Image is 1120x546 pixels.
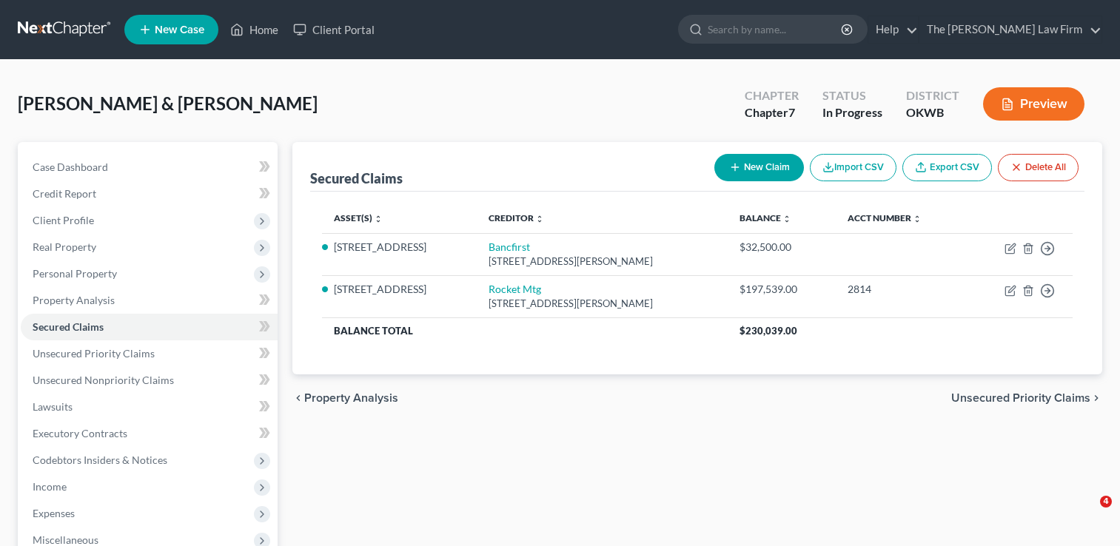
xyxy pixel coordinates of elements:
i: unfold_more [782,215,791,223]
a: Export CSV [902,154,992,181]
span: Secured Claims [33,320,104,333]
li: [STREET_ADDRESS] [334,240,465,255]
button: Delete All [998,154,1079,181]
span: Unsecured Priority Claims [951,392,1090,404]
span: Property Analysis [304,392,398,404]
span: New Case [155,24,204,36]
button: chevron_left Property Analysis [292,392,398,404]
i: unfold_more [374,215,383,223]
a: Bancfirst [489,240,530,253]
button: Preview [983,87,1084,121]
span: Unsecured Nonpriority Claims [33,374,174,386]
a: Executory Contracts [21,420,278,447]
a: Lawsuits [21,394,278,420]
a: Asset(s) unfold_more [334,212,383,223]
span: Personal Property [33,267,117,280]
span: Property Analysis [33,294,115,306]
a: Unsecured Nonpriority Claims [21,367,278,394]
span: 7 [788,105,795,119]
a: Acct Number unfold_more [848,212,922,223]
a: Client Portal [286,16,382,43]
span: Codebtors Insiders & Notices [33,454,167,466]
span: Income [33,480,67,493]
a: Balance unfold_more [740,212,791,223]
span: Expenses [33,507,75,519]
span: Miscellaneous [33,533,98,546]
a: Rocket Mtg [489,283,541,295]
span: [PERSON_NAME] & [PERSON_NAME] [18,92,318,114]
div: Status [822,87,882,104]
input: Search by name... [708,16,843,43]
a: Credit Report [21,181,278,207]
a: The [PERSON_NAME] Law Firm [919,16,1101,43]
i: chevron_right [1090,392,1102,404]
button: Import CSV [810,154,896,181]
a: Property Analysis [21,287,278,314]
button: New Claim [714,154,804,181]
a: Help [868,16,918,43]
button: Unsecured Priority Claims chevron_right [951,392,1102,404]
div: $197,539.00 [740,282,825,297]
a: Creditor unfold_more [489,212,544,223]
span: Client Profile [33,214,94,226]
span: Case Dashboard [33,161,108,173]
span: Executory Contracts [33,427,127,439]
div: Secured Claims [310,169,403,187]
span: 4 [1100,496,1112,508]
div: District [906,87,959,104]
div: 2814 [848,282,954,297]
span: Credit Report [33,187,96,200]
li: [STREET_ADDRESS] [334,282,465,297]
span: Lawsuits [33,400,73,413]
div: [STREET_ADDRESS][PERSON_NAME] [489,255,715,269]
a: Secured Claims [21,314,278,340]
iframe: Intercom live chat [1070,496,1105,531]
div: $32,500.00 [740,240,825,255]
i: unfold_more [913,215,922,223]
a: Home [223,16,286,43]
a: Case Dashboard [21,154,278,181]
div: In Progress [822,104,882,121]
div: [STREET_ADDRESS][PERSON_NAME] [489,297,715,311]
i: unfold_more [535,215,544,223]
a: Unsecured Priority Claims [21,340,278,367]
div: Chapter [745,104,799,121]
span: Real Property [33,240,96,253]
th: Balance Total [322,317,728,344]
span: $230,039.00 [740,325,797,337]
span: Unsecured Priority Claims [33,347,155,360]
div: OKWB [906,104,959,121]
i: chevron_left [292,392,304,404]
div: Chapter [745,87,799,104]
